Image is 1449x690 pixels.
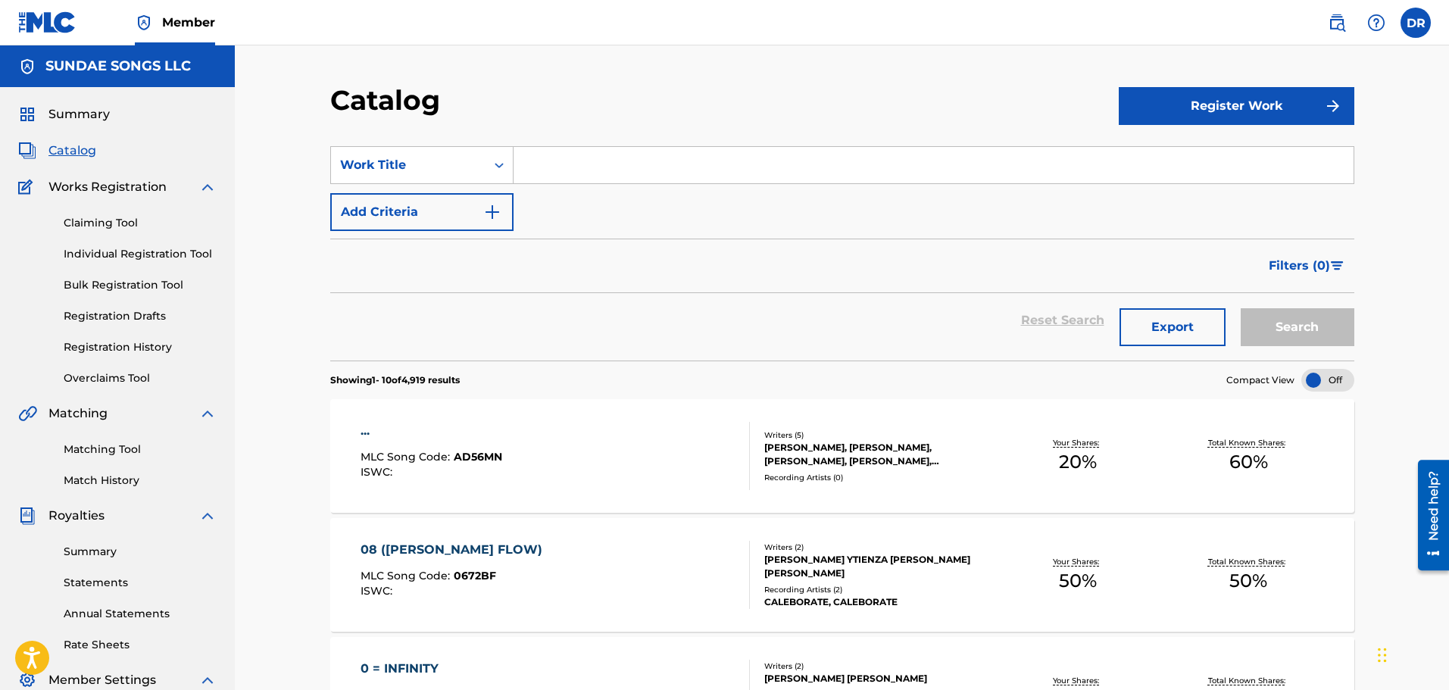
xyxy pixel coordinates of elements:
[483,203,501,221] img: 9d2ae6d4665cec9f34b9.svg
[1208,556,1289,567] p: Total Known Shares:
[198,404,217,423] img: expand
[764,660,993,672] div: Writers ( 2 )
[1229,567,1267,595] span: 50 %
[1401,8,1431,38] div: User Menu
[64,606,217,622] a: Annual Statements
[340,156,476,174] div: Work Title
[361,660,504,678] div: 0 = INFINITY
[330,83,448,117] h2: Catalog
[18,671,36,689] img: Member Settings
[64,637,217,653] a: Rate Sheets
[135,14,153,32] img: Top Rightsholder
[1367,14,1385,32] img: help
[1120,308,1226,346] button: Export
[764,595,993,609] div: CALEBORATE, CALEBORATE
[361,541,550,559] div: 08 ([PERSON_NAME] FLOW)
[48,671,156,689] span: Member Settings
[64,575,217,591] a: Statements
[330,193,514,231] button: Add Criteria
[64,308,217,324] a: Registration Drafts
[330,373,460,387] p: Showing 1 - 10 of 4,919 results
[361,465,396,479] span: ISWC :
[1373,617,1449,690] iframe: Chat Widget
[18,105,36,123] img: Summary
[361,422,502,440] div: ...
[764,429,993,441] div: Writers ( 5 )
[1208,675,1289,686] p: Total Known Shares:
[48,404,108,423] span: Matching
[1322,8,1352,38] a: Public Search
[1226,373,1294,387] span: Compact View
[48,178,167,196] span: Works Registration
[764,472,993,483] div: Recording Artists ( 0 )
[64,370,217,386] a: Overclaims Tool
[1324,97,1342,115] img: f7272a7cc735f4ea7f67.svg
[1208,437,1289,448] p: Total Known Shares:
[1053,556,1103,567] p: Your Shares:
[361,450,454,464] span: MLC Song Code :
[198,178,217,196] img: expand
[1053,675,1103,686] p: Your Shares:
[45,58,191,75] h5: SUNDAE SONGS LLC
[64,544,217,560] a: Summary
[162,14,215,31] span: Member
[18,58,36,76] img: Accounts
[48,142,96,160] span: Catalog
[1059,448,1097,476] span: 20 %
[64,277,217,293] a: Bulk Registration Tool
[64,339,217,355] a: Registration History
[330,399,1354,513] a: ...MLC Song Code:AD56MNISWC:Writers (5)[PERSON_NAME], [PERSON_NAME], [PERSON_NAME], [PERSON_NAME]...
[1407,454,1449,576] iframe: Resource Center
[1378,632,1387,678] div: Drag
[64,473,217,489] a: Match History
[18,404,37,423] img: Matching
[764,584,993,595] div: Recording Artists ( 2 )
[1059,567,1097,595] span: 50 %
[18,178,38,196] img: Works Registration
[1053,437,1103,448] p: Your Shares:
[64,215,217,231] a: Claiming Tool
[361,569,454,582] span: MLC Song Code :
[18,142,96,160] a: CatalogCatalog
[198,671,217,689] img: expand
[198,507,217,525] img: expand
[48,507,105,525] span: Royalties
[330,146,1354,361] form: Search Form
[18,507,36,525] img: Royalties
[1119,87,1354,125] button: Register Work
[1269,257,1330,275] span: Filters ( 0 )
[1229,448,1268,476] span: 60 %
[454,450,502,464] span: AD56MN
[330,518,1354,632] a: 08 ([PERSON_NAME] FLOW)MLC Song Code:0672BFISWC:Writers (2)[PERSON_NAME] YTIENZA [PERSON_NAME] [P...
[64,442,217,457] a: Matching Tool
[18,11,77,33] img: MLC Logo
[764,542,993,553] div: Writers ( 2 )
[764,672,993,685] div: [PERSON_NAME] [PERSON_NAME]
[454,569,496,582] span: 0672BF
[18,142,36,160] img: Catalog
[1260,247,1354,285] button: Filters (0)
[18,105,110,123] a: SummarySummary
[1361,8,1391,38] div: Help
[48,105,110,123] span: Summary
[1328,14,1346,32] img: search
[764,553,993,580] div: [PERSON_NAME] YTIENZA [PERSON_NAME] [PERSON_NAME]
[1331,261,1344,270] img: filter
[764,441,993,468] div: [PERSON_NAME], [PERSON_NAME], [PERSON_NAME], [PERSON_NAME], [PERSON_NAME] [PERSON_NAME]
[64,246,217,262] a: Individual Registration Tool
[361,584,396,598] span: ISWC :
